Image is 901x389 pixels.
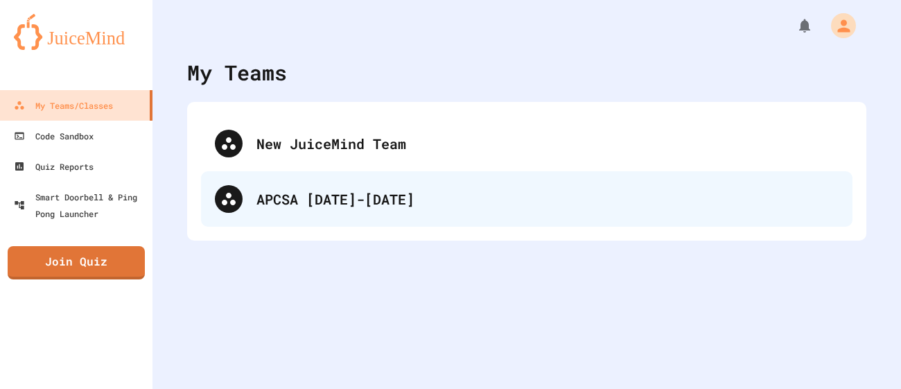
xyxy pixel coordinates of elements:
[201,116,852,171] div: New JuiceMind Team
[8,246,145,279] a: Join Quiz
[14,97,113,114] div: My Teams/Classes
[771,14,816,37] div: My Notifications
[256,133,839,154] div: New JuiceMind Team
[256,189,839,209] div: APCSA [DATE]-[DATE]
[201,171,852,227] div: APCSA [DATE]-[DATE]
[187,57,287,88] div: My Teams
[14,189,147,222] div: Smart Doorbell & Ping Pong Launcher
[14,158,94,175] div: Quiz Reports
[14,14,139,50] img: logo-orange.svg
[14,128,94,144] div: Code Sandbox
[816,10,859,42] div: My Account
